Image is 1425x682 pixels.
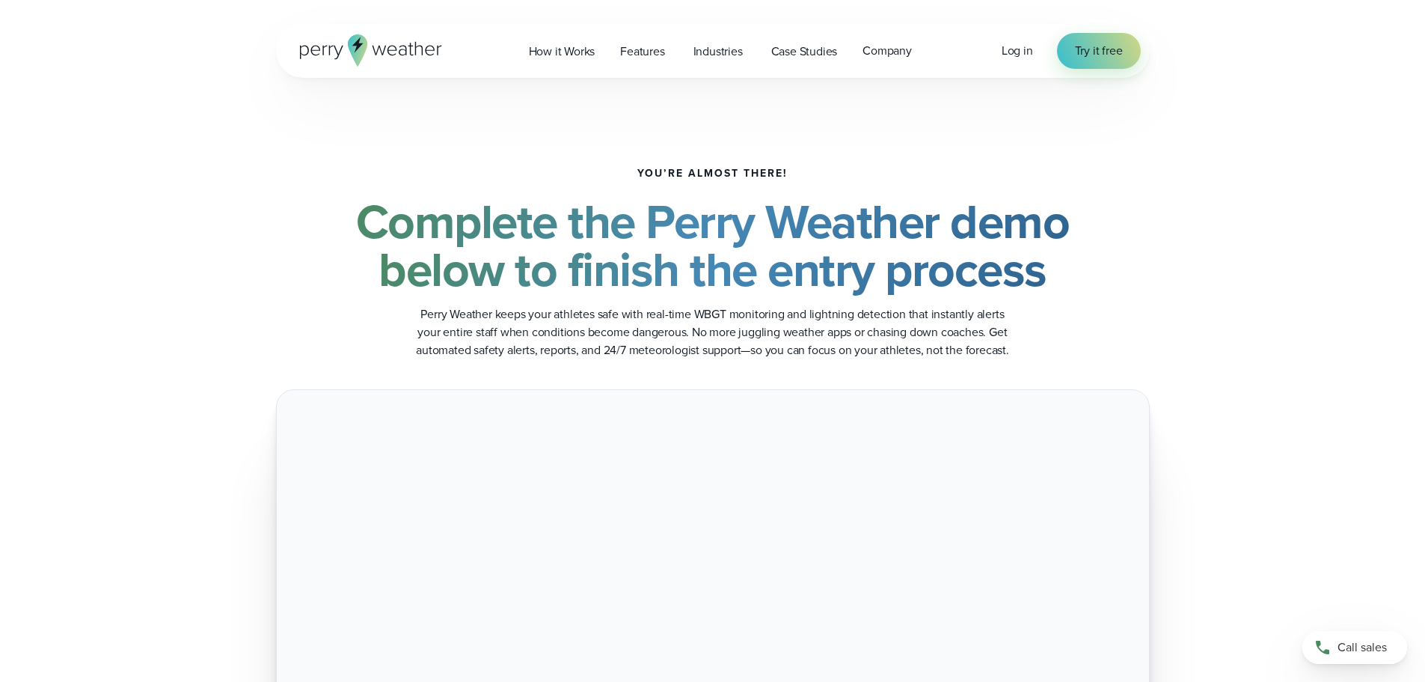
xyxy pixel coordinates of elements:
[529,43,595,61] span: How it Works
[759,36,851,67] a: Case Studies
[693,43,743,61] span: Industries
[637,168,788,180] h5: You’re almost there!
[862,42,912,60] span: Company
[1002,42,1033,60] a: Log in
[771,43,838,61] span: Case Studies
[414,305,1012,359] p: Perry Weather keeps your athletes safe with real-time WBGT monitoring and lightning detection tha...
[1002,42,1033,59] span: Log in
[620,43,664,61] span: Features
[1337,639,1387,657] span: Call sales
[1075,42,1123,60] span: Try it free
[1302,631,1407,664] a: Call sales
[356,186,1070,305] strong: Complete the Perry Weather demo below to finish the entry process
[1057,33,1141,69] a: Try it free
[516,36,608,67] a: How it Works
